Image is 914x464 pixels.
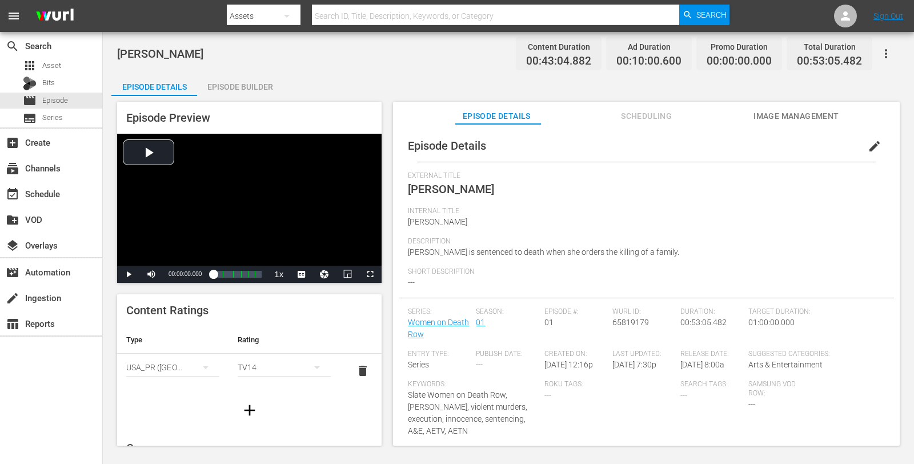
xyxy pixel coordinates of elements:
span: Series [42,112,63,123]
span: Created On: [544,350,607,359]
span: Short Description [408,267,879,277]
button: Picture-in-Picture [336,266,359,283]
span: 00:53:05.482 [797,55,862,68]
span: 00:43:04.882 [526,55,591,68]
a: 01 [476,318,485,327]
span: Content Ratings [126,303,209,317]
img: ans4CAIJ8jUAAAAAAAAAAAAAAAAAAAAAAAAgQb4GAAAAAAAAAAAAAAAAAAAAAAAAJMjXAAAAAAAAAAAAAAAAAAAAAAAAgAT5G... [27,3,82,30]
span: [PERSON_NAME] [408,217,467,226]
span: Episode Details [454,109,539,123]
span: Series [23,111,37,125]
span: Target Duration: [748,307,879,317]
span: Entry Type: [408,350,470,359]
div: USA_PR ([GEOGRAPHIC_DATA]) [126,351,219,383]
span: Search [6,39,19,53]
div: Progress Bar [213,271,262,278]
span: VOD [6,213,19,227]
span: Ingestion [6,291,19,305]
button: edit [861,133,888,160]
button: delete [349,357,376,385]
span: Suggested Categories: [748,350,879,359]
span: Arts & Entertainment [748,360,823,369]
span: Actors [408,446,538,455]
span: [PERSON_NAME] [408,182,494,196]
span: edit [868,139,881,153]
span: Release Date: [680,350,743,359]
th: Type [117,326,228,354]
span: 00:00:00.000 [707,55,772,68]
span: Create [6,136,19,150]
a: Sign Out [873,11,903,21]
button: Fullscreen [359,266,382,283]
span: Directors [544,446,675,455]
th: Rating [228,326,340,354]
span: Episode #: [544,307,607,317]
div: Episode Details [111,73,197,101]
span: Episode [23,94,37,107]
span: Duration: [680,307,743,317]
div: Promo Duration [707,39,772,55]
span: Roku Tags: [544,380,675,389]
span: 65819179 [612,318,649,327]
span: Scheduling [604,109,689,123]
div: Total Duration [797,39,862,55]
span: Asset [42,60,61,71]
span: 00:00:00.000 [169,271,202,277]
span: --- [544,390,551,399]
div: TV14 [238,351,331,383]
span: --- [748,399,755,409]
span: Search [696,5,727,25]
span: Automation [6,266,19,279]
span: 00:10:00.600 [616,55,682,68]
span: Genres [126,441,163,455]
table: simple table [117,326,382,389]
span: Reports [6,317,19,331]
span: Slate Women on Death Row, [PERSON_NAME], violent murders, execution, innocence, sentencing, A&E, ... [408,390,527,435]
span: Publish Date: [476,350,538,359]
button: Play [117,266,140,283]
span: Last Updated: [612,350,675,359]
span: Description [408,237,879,246]
span: Episode Details [408,139,486,153]
span: Series: [408,307,470,317]
span: Asset [23,59,37,73]
span: Search Tags: [680,380,743,389]
div: Content Duration [526,39,591,55]
button: Search [679,5,729,25]
div: Video Player [117,134,382,283]
span: --- [408,278,415,287]
span: [DATE] 12:16p [544,360,593,369]
button: Episode Details [111,73,197,96]
span: Image Management [753,109,839,123]
span: Wurl ID: [612,307,675,317]
span: Internal Title [408,207,879,216]
span: Season: [476,307,538,317]
span: Producers [680,446,811,455]
span: Schedule [6,187,19,201]
span: Samsung VOD Row: [748,380,811,398]
button: Captions [290,266,313,283]
button: Jump To Time [313,266,336,283]
span: Episode [42,95,68,106]
span: delete [356,364,370,378]
span: Keywords: [408,380,538,389]
button: Playback Rate [267,266,290,283]
span: 01:00:00.000 [748,318,795,327]
div: Bits [23,77,37,90]
span: Bits [42,77,55,89]
span: [PERSON_NAME] is sentenced to death when she orders the killing of a family. [408,247,679,257]
span: [PERSON_NAME] [117,47,203,61]
span: --- [680,390,687,399]
div: Episode Builder [197,73,283,101]
span: 01 [544,318,554,327]
span: Overlays [6,239,19,253]
span: [DATE] 7:30p [612,360,656,369]
div: Ad Duration [616,39,682,55]
button: Episode Builder [197,73,283,96]
span: 00:53:05.482 [680,318,727,327]
button: Mute [140,266,163,283]
a: Women on Death Row [408,318,469,339]
span: External Title [408,171,879,181]
span: [DATE] 8:00a [680,360,724,369]
span: Series [408,360,429,369]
